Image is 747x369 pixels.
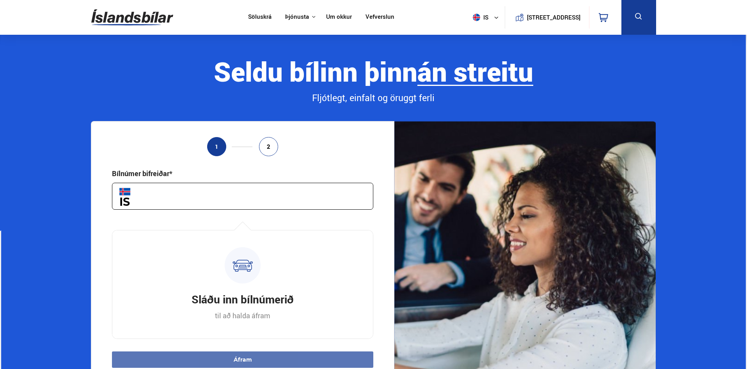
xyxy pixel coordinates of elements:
a: Um okkur [326,13,352,21]
a: Söluskrá [248,13,271,21]
button: Opna LiveChat spjallviðmót [6,3,30,27]
h3: Sláðu inn bílnúmerið [192,292,294,307]
div: Seldu bílinn þinn [91,57,656,86]
img: svg+xml;base64,PHN2ZyB4bWxucz0iaHR0cDovL3d3dy53My5vcmcvMjAwMC9zdmciIHdpZHRoPSI1MTIiIGhlaWdodD0iNT... [473,14,480,21]
b: án streitu [417,53,533,89]
img: G0Ugv5HjCgRt.svg [91,5,173,30]
button: [STREET_ADDRESS] [530,14,578,21]
span: 2 [267,143,270,150]
p: til að halda áfram [215,311,270,320]
a: Vefverslun [366,13,394,21]
span: is [470,14,489,21]
button: is [470,6,505,29]
a: [STREET_ADDRESS] [509,6,585,29]
div: Fljótlegt, einfalt og öruggt ferli [91,91,656,105]
span: 1 [215,143,218,150]
button: Þjónusta [285,13,309,21]
div: Bílnúmer bifreiðar* [112,169,172,178]
button: Áfram [112,351,373,368]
